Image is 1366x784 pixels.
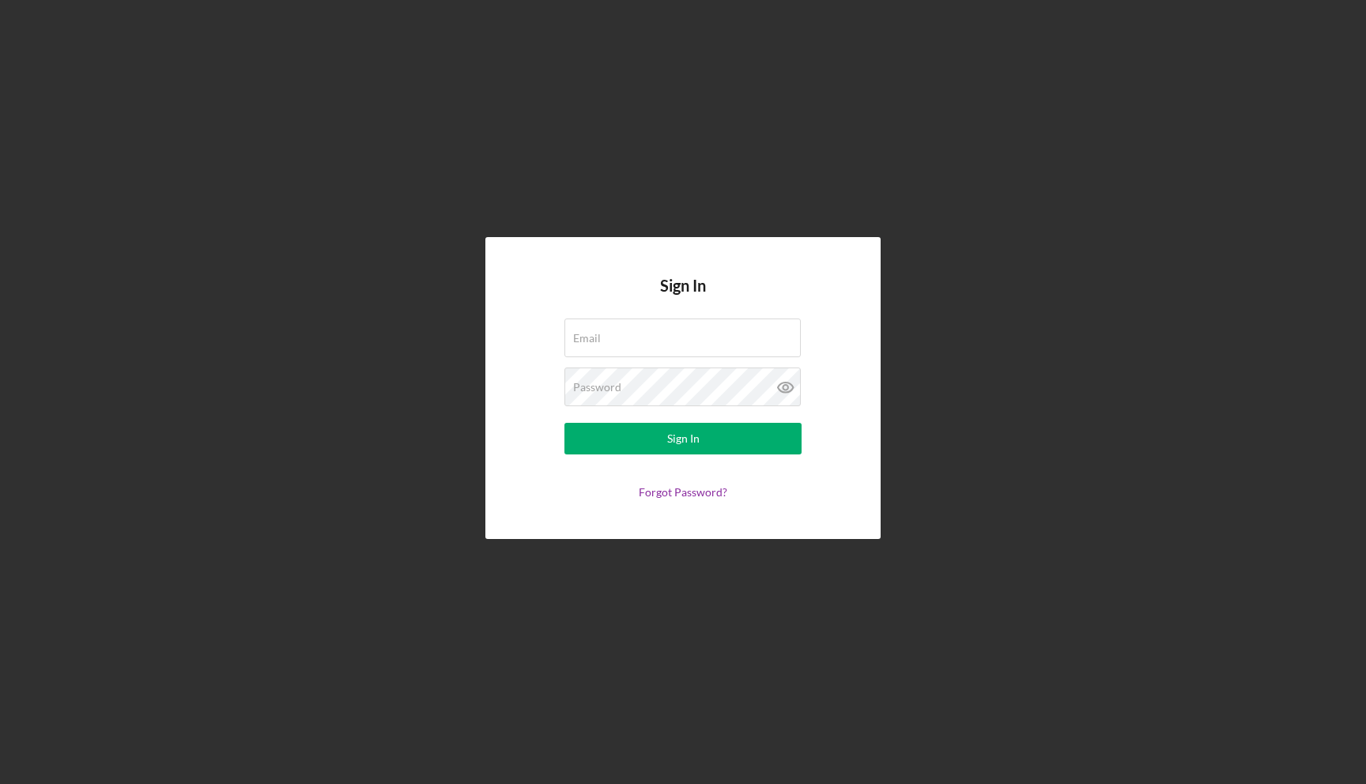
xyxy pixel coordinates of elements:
h4: Sign In [660,277,706,318]
label: Email [573,332,601,345]
a: Forgot Password? [639,485,727,499]
div: Sign In [667,423,700,454]
label: Password [573,381,621,394]
button: Sign In [564,423,802,454]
